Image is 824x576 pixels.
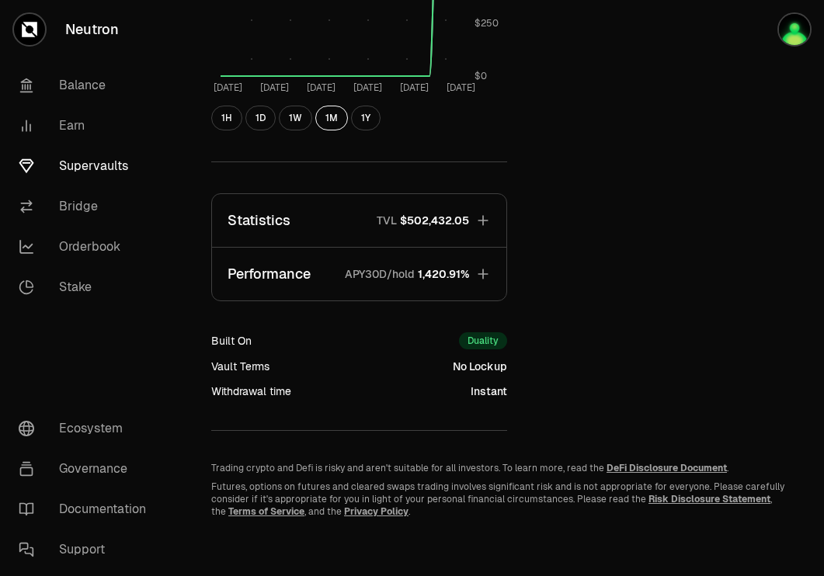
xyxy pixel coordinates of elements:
[447,82,475,94] tspan: [DATE]
[6,489,168,529] a: Documentation
[211,383,291,399] div: Withdrawal time
[307,82,336,94] tspan: [DATE]
[345,266,415,282] p: APY30D/hold
[6,146,168,186] a: Supervaults
[6,65,168,106] a: Balance
[212,248,506,300] button: PerformanceAPY30D/hold1,420.91%
[228,505,304,518] a: Terms of Service
[211,462,787,474] p: Trading crypto and Defi is risky and aren't suitable for all investors. To learn more, read the .
[459,332,507,349] div: Duality
[418,266,469,282] span: 1,420.91%
[211,481,787,518] p: Futures, options on futures and cleared swaps trading involves significant risk and is not approp...
[228,210,290,231] p: Statistics
[6,106,168,146] a: Earn
[260,82,289,94] tspan: [DATE]
[607,462,727,474] a: DeFi Disclosure Document
[351,106,381,130] button: 1Y
[6,267,168,307] a: Stake
[377,213,397,228] p: TVL
[471,383,507,399] div: Instant
[211,106,242,130] button: 1H
[6,408,168,449] a: Ecosystem
[353,82,382,94] tspan: [DATE]
[6,227,168,267] a: Orderbook
[211,333,252,349] div: Built On
[6,529,168,570] a: Support
[245,106,276,130] button: 1D
[214,82,242,94] tspan: [DATE]
[315,106,348,130] button: 1M
[648,493,770,505] a: Risk Disclosure Statement
[6,449,168,489] a: Governance
[344,505,409,518] a: Privacy Policy
[400,82,429,94] tspan: [DATE]
[400,213,469,228] span: $502,432.05
[279,106,312,130] button: 1W
[453,359,507,374] div: No Lockup
[475,70,487,82] tspan: $0
[6,186,168,227] a: Bridge
[779,14,810,45] img: Atom Staking
[228,263,311,285] p: Performance
[211,359,269,374] div: Vault Terms
[475,17,499,29] tspan: $250
[212,194,506,247] button: StatisticsTVL$502,432.05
